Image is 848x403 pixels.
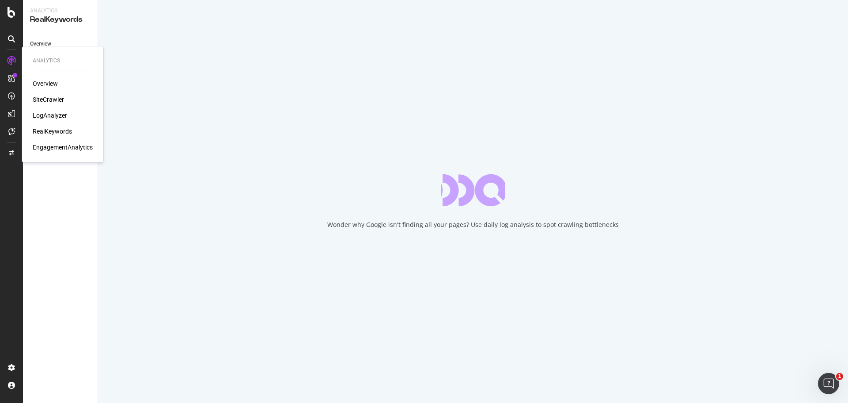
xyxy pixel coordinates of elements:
[33,111,67,120] a: LogAnalyzer
[33,95,64,104] a: SiteCrawler
[836,373,843,380] span: 1
[33,143,93,152] a: EngagementAnalytics
[33,127,72,136] a: RealKeywords
[30,7,91,15] div: Analytics
[30,39,51,49] div: Overview
[30,39,91,49] a: Overview
[818,373,839,394] iframe: Intercom live chat
[441,174,505,206] div: animation
[327,220,619,229] div: Wonder why Google isn't finding all your pages? Use daily log analysis to spot crawling bottlenecks
[30,15,91,25] div: RealKeywords
[33,79,58,88] a: Overview
[33,57,93,65] div: Analytics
